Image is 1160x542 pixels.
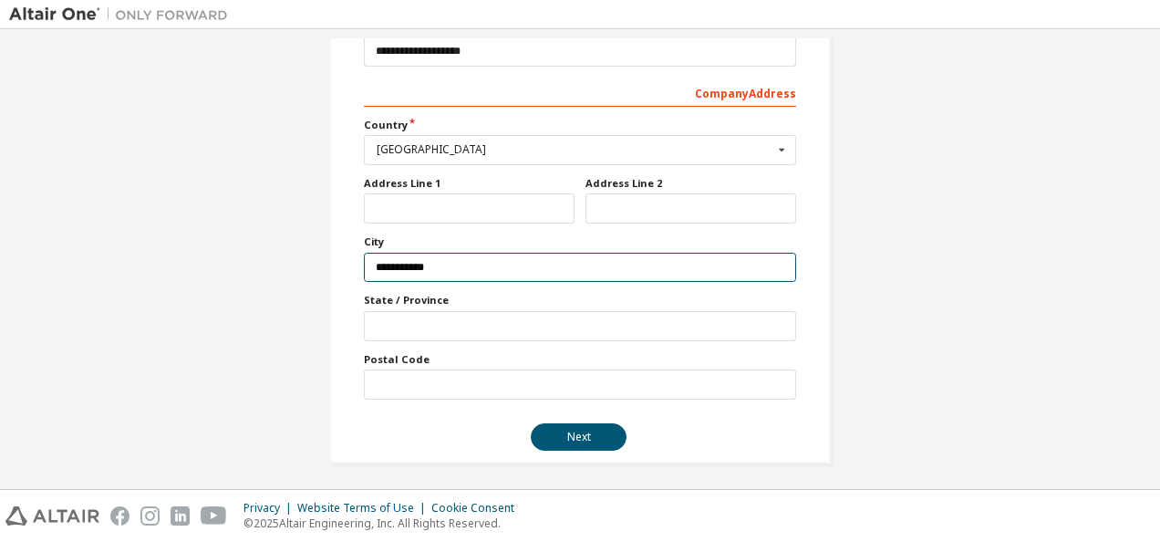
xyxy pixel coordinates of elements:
[243,501,297,516] div: Privacy
[377,144,773,155] div: [GEOGRAPHIC_DATA]
[364,78,796,107] div: Company Address
[5,506,99,526] img: altair_logo.svg
[364,176,575,191] label: Address Line 1
[243,516,525,531] p: © 2025 Altair Engineering, Inc. All Rights Reserved.
[431,501,525,516] div: Cookie Consent
[140,506,160,526] img: instagram.svg
[364,352,796,367] label: Postal Code
[531,423,627,451] button: Next
[201,506,227,526] img: youtube.svg
[364,118,796,132] label: Country
[364,235,796,249] label: City
[110,506,129,526] img: facebook.svg
[9,5,237,24] img: Altair One
[171,506,190,526] img: linkedin.svg
[297,501,431,516] div: Website Terms of Use
[364,293,796,307] label: State / Province
[585,176,796,191] label: Address Line 2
